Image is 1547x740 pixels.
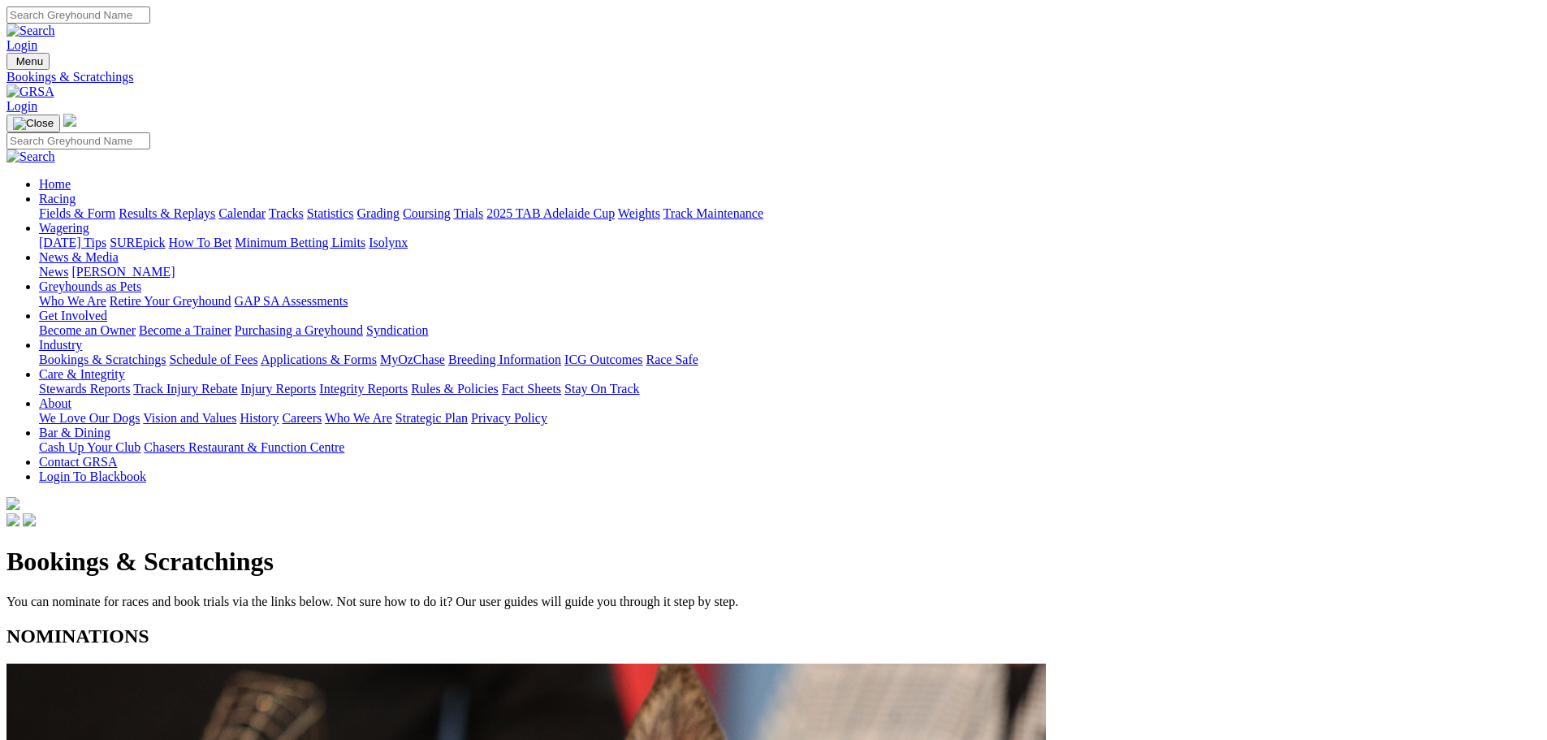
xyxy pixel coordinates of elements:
a: Purchasing a Greyhound [235,323,363,337]
a: Fields & Form [39,206,115,220]
a: Who We Are [325,411,392,425]
input: Search [6,132,150,149]
a: How To Bet [169,236,232,249]
h2: NOMINATIONS [6,625,1541,647]
a: Bar & Dining [39,426,110,439]
a: Trials [453,206,483,220]
a: Track Maintenance [663,206,763,220]
a: Login [6,99,37,113]
a: Stewards Reports [39,382,130,396]
div: Wagering [39,236,1541,250]
a: Grading [357,206,400,220]
a: Retire Your Greyhound [110,294,231,308]
div: About [39,411,1541,426]
a: Careers [282,411,322,425]
div: Care & Integrity [39,382,1541,396]
a: MyOzChase [380,353,445,366]
a: Injury Reports [240,382,316,396]
a: Racing [39,192,76,206]
a: Bookings & Scratchings [6,70,1541,84]
a: GAP SA Assessments [235,294,348,308]
img: logo-grsa-white.png [6,497,19,510]
a: Get Involved [39,309,107,322]
a: News & Media [39,250,119,264]
a: Vision and Values [143,411,236,425]
a: Wagering [39,221,89,235]
img: Search [6,24,55,38]
a: Chasers Restaurant & Function Centre [144,440,344,454]
div: News & Media [39,265,1541,279]
img: Search [6,149,55,164]
a: Contact GRSA [39,455,117,469]
a: Bookings & Scratchings [39,353,166,366]
a: [PERSON_NAME] [71,265,175,279]
p: You can nominate for races and book trials via the links below. Not sure how to do it? Our user g... [6,595,1541,609]
a: Breeding Information [448,353,561,366]
a: Become a Trainer [139,323,231,337]
a: ICG Outcomes [564,353,642,366]
a: 2025 TAB Adelaide Cup [486,206,615,220]
a: Rules & Policies [411,382,499,396]
div: Industry [39,353,1541,367]
img: twitter.svg [23,513,36,526]
input: Search [6,6,150,24]
a: Care & Integrity [39,367,125,381]
button: Toggle navigation [6,53,50,70]
span: Menu [16,55,43,67]
a: Statistics [307,206,354,220]
a: Coursing [403,206,451,220]
a: Calendar [218,206,266,220]
a: Applications & Forms [261,353,377,366]
a: Privacy Policy [471,411,547,425]
a: Weights [618,206,660,220]
a: Fact Sheets [502,382,561,396]
a: Login [6,38,37,52]
a: Stay On Track [564,382,639,396]
img: facebook.svg [6,513,19,526]
img: logo-grsa-white.png [63,114,76,127]
a: Tracks [269,206,304,220]
a: [DATE] Tips [39,236,106,249]
div: Racing [39,206,1541,221]
a: Strategic Plan [395,411,468,425]
a: Cash Up Your Club [39,440,140,454]
a: We Love Our Dogs [39,411,140,425]
a: Isolynx [369,236,408,249]
div: Bar & Dining [39,440,1541,455]
div: Get Involved [39,323,1541,338]
a: Who We Are [39,294,106,308]
a: Schedule of Fees [169,353,257,366]
a: Become an Owner [39,323,136,337]
a: Home [39,177,71,191]
a: Results & Replays [119,206,215,220]
a: Login To Blackbook [39,470,146,483]
img: Close [13,117,54,130]
a: Race Safe [646,353,698,366]
a: Greyhounds as Pets [39,279,141,293]
a: About [39,396,71,410]
img: GRSA [6,84,54,99]
div: Greyhounds as Pets [39,294,1541,309]
a: News [39,265,68,279]
a: History [240,411,279,425]
h1: Bookings & Scratchings [6,547,1541,577]
a: Track Injury Rebate [133,382,237,396]
a: Minimum Betting Limits [235,236,365,249]
a: SUREpick [110,236,165,249]
a: Industry [39,338,82,352]
button: Toggle navigation [6,115,60,132]
a: Integrity Reports [319,382,408,396]
a: Syndication [366,323,428,337]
